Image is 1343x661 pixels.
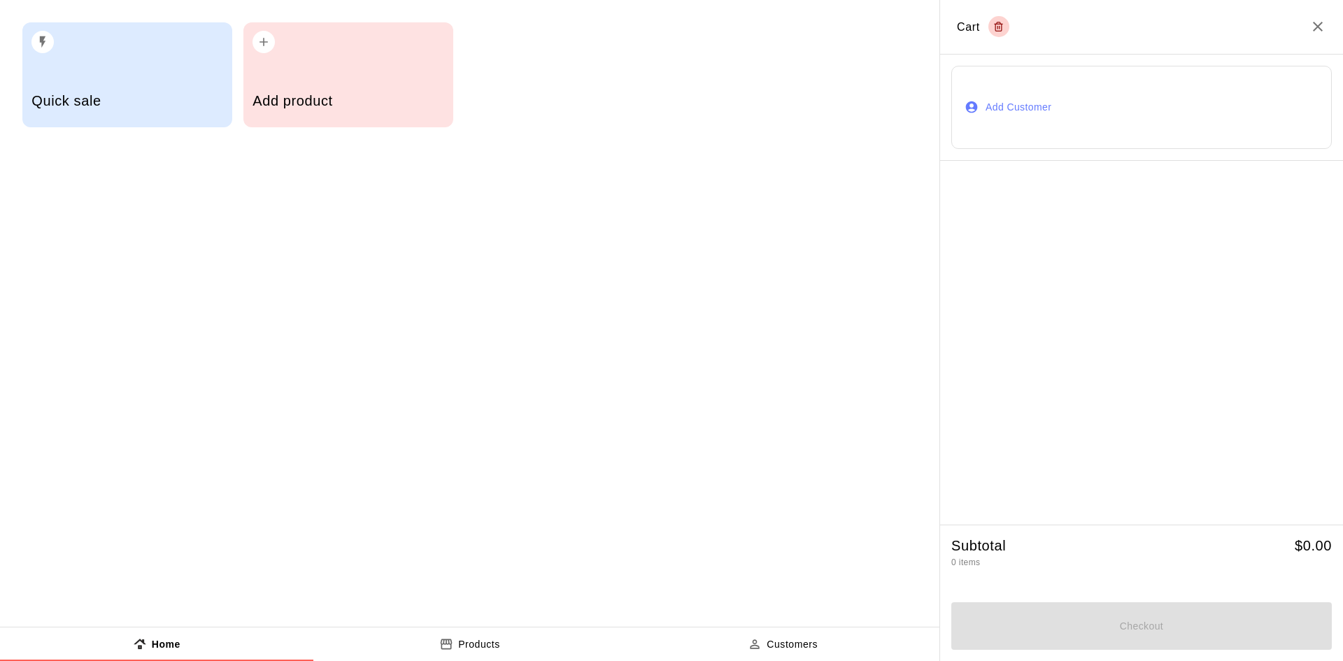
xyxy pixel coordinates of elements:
[458,637,500,652] p: Products
[243,22,453,127] button: Add product
[951,66,1332,149] button: Add Customer
[951,557,980,567] span: 0 items
[253,92,443,111] h5: Add product
[31,92,222,111] h5: Quick sale
[152,637,180,652] p: Home
[957,16,1009,37] div: Cart
[767,637,818,652] p: Customers
[22,22,232,127] button: Quick sale
[951,536,1006,555] h5: Subtotal
[1309,18,1326,35] button: Close
[988,16,1009,37] button: Empty cart
[1295,536,1332,555] h5: $ 0.00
